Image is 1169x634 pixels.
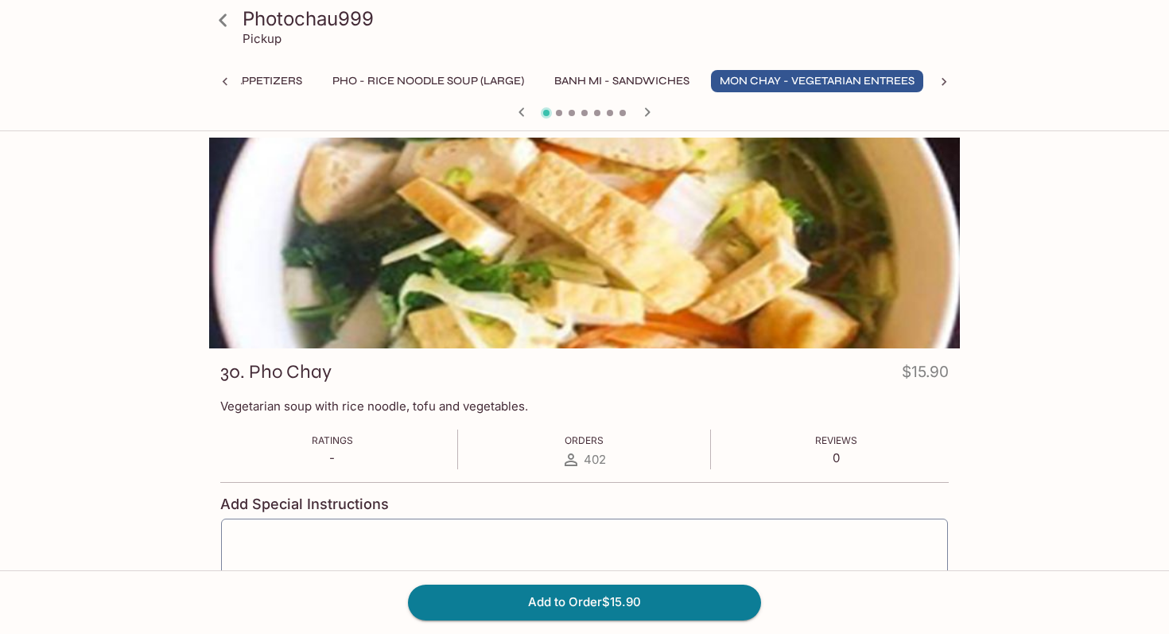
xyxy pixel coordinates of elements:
[243,6,953,31] h3: Photochau999
[220,360,332,384] h3: 30. Pho Chay
[220,496,949,513] h4: Add Special Instructions
[711,70,923,92] button: Mon Chay - Vegetarian Entrees
[209,138,960,348] div: 30. Pho Chay
[408,585,761,620] button: Add to Order$15.90
[546,70,698,92] button: Banh Mi - Sandwiches
[902,360,949,391] h4: $15.90
[584,452,606,467] span: 402
[815,450,857,465] p: 0
[243,31,282,46] p: Pickup
[565,434,604,446] span: Orders
[815,434,857,446] span: Reviews
[176,70,311,92] button: Khai Vi - Appetizers
[324,70,533,92] button: Pho - Rice Noodle Soup (Large)
[312,450,353,465] p: -
[220,399,949,414] p: Vegetarian soup with rice noodle, tofu and vegetables.
[312,434,353,446] span: Ratings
